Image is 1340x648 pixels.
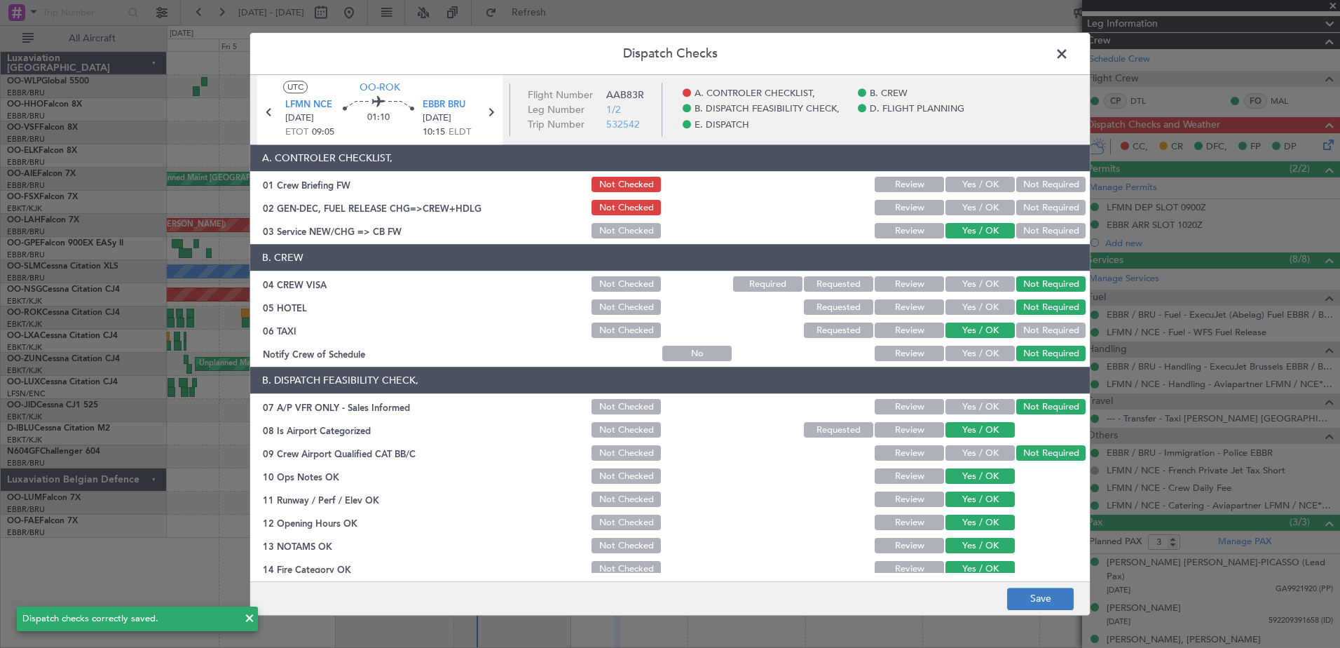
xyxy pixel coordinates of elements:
div: Dispatch checks correctly saved. [22,612,237,626]
button: Not Required [1016,400,1086,415]
button: Not Required [1016,346,1086,362]
header: Dispatch Checks [250,33,1090,75]
button: Not Required [1016,201,1086,216]
button: Not Required [1016,177,1086,193]
button: Not Required [1016,323,1086,339]
button: Not Required [1016,277,1086,292]
button: Not Required [1016,300,1086,316]
button: Not Required [1016,224,1086,239]
button: Not Required [1016,446,1086,461]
